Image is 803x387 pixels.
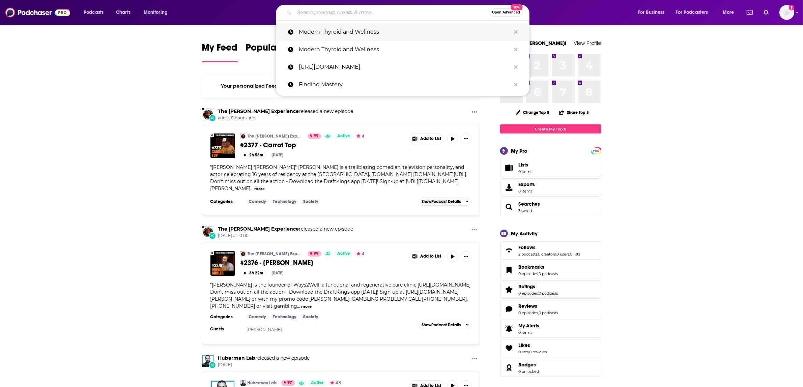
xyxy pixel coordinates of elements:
span: , [556,252,557,257]
a: #2377 - Carrot Top [240,141,404,149]
span: Exports [503,183,516,192]
span: For Podcasters [676,8,708,17]
span: " [210,282,471,309]
a: 0 episodes [519,291,538,296]
a: Ratings [503,285,516,294]
span: Open Advanced [492,11,520,14]
span: [DATE] [218,362,310,368]
span: Show Podcast Details [422,323,461,327]
button: Show More Button [409,134,444,144]
span: , [538,291,539,296]
a: The Joe Rogan Experience [218,226,299,232]
span: My Alerts [519,323,540,329]
a: 3 saved [519,208,532,213]
a: Bookmarks [503,265,516,275]
a: 0 users [557,252,570,257]
p: Modern Thyroid and Wellness [299,23,511,41]
a: The [PERSON_NAME] Experience [248,133,303,139]
a: Active [335,251,353,257]
span: Lists [519,162,528,168]
span: ... [297,303,300,309]
span: about 8 hours ago [218,115,353,121]
button: ShowPodcast Details [419,321,472,329]
span: Bookmarks [500,261,601,279]
a: Finding Mastery [276,76,529,93]
a: Comedy [246,199,269,204]
a: Society [300,199,321,204]
button: Share Top 8 [559,106,589,119]
a: View Profile [574,40,601,46]
a: 0 lists [570,252,580,257]
p: Finding Mastery [299,76,511,93]
a: Charts [112,7,135,18]
img: Podchaser - Follow, Share and Rate Podcasts [5,6,70,19]
a: Follows [519,244,580,250]
a: Show notifications dropdown [761,7,771,18]
button: more [254,186,265,192]
a: Searches [503,202,516,212]
a: Society [300,314,321,320]
button: 2h 53m [240,152,266,158]
a: Ratings [519,284,558,290]
a: Comedy [246,314,269,320]
h3: released a new episode [218,355,310,361]
a: 0 podcasts [539,310,558,315]
img: Huberman Lab [202,355,214,367]
img: The Joe Rogan Experience [240,251,246,257]
h3: Guests [210,326,241,332]
div: My Pro [511,148,528,154]
a: [URL][DOMAIN_NAME] [276,58,529,76]
img: The Joe Rogan Experience [240,133,246,139]
p: https://podcasts.apple.com/us/podcast/modern-thyroid-and-wellness/id1770393529 [299,58,511,76]
a: Follows [503,246,516,255]
span: 0 items [519,169,533,174]
span: #2377 - Carrot Top [240,141,296,149]
button: 4 [354,133,367,139]
div: Your personalized Feed is curated based on the Podcasts, Creators, Users, and Lists that you Follow. [202,75,480,97]
button: open menu [139,7,176,18]
a: Active [308,380,326,386]
input: Search podcasts, credits, & more... [294,7,489,18]
img: Huberman Lab [240,380,246,386]
button: Show profile menu [779,5,794,20]
a: Searches [519,201,540,207]
button: Show More Button [469,355,480,363]
button: 3h 22m [240,270,266,276]
h3: Categories [210,314,241,320]
button: Show More Button [469,226,480,234]
span: Follows [500,241,601,260]
button: open menu [671,7,718,18]
a: 0 lists [519,350,529,354]
button: Show More Button [409,251,444,262]
a: Bookmarks [519,264,558,270]
a: 0 episodes [519,310,538,315]
img: The Joe Rogan Experience [202,108,214,120]
a: PRO [592,148,600,153]
span: More [723,8,734,17]
span: Ratings [519,284,536,290]
span: [PERSON_NAME] "[PERSON_NAME]" [PERSON_NAME] is a trailblazing comedian, television personality, a... [210,164,466,191]
a: 0 creators [538,252,556,257]
svg: Add a profile image [789,5,794,10]
img: User Profile [779,5,794,20]
a: #2376 - [PERSON_NAME] [240,259,404,267]
span: Lists [519,162,533,168]
span: Active [337,133,350,140]
a: 2 podcasts [519,252,538,257]
a: Reviews [519,303,558,309]
span: , [538,271,539,276]
span: Searches [500,198,601,216]
a: 0 podcasts [539,271,558,276]
img: #2377 - Carrot Top [210,133,235,158]
h3: released a new episode [218,226,353,232]
span: , [529,350,529,354]
span: My Alerts [503,324,516,333]
span: 99 [314,250,319,257]
a: 0 unlocked [519,369,539,374]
